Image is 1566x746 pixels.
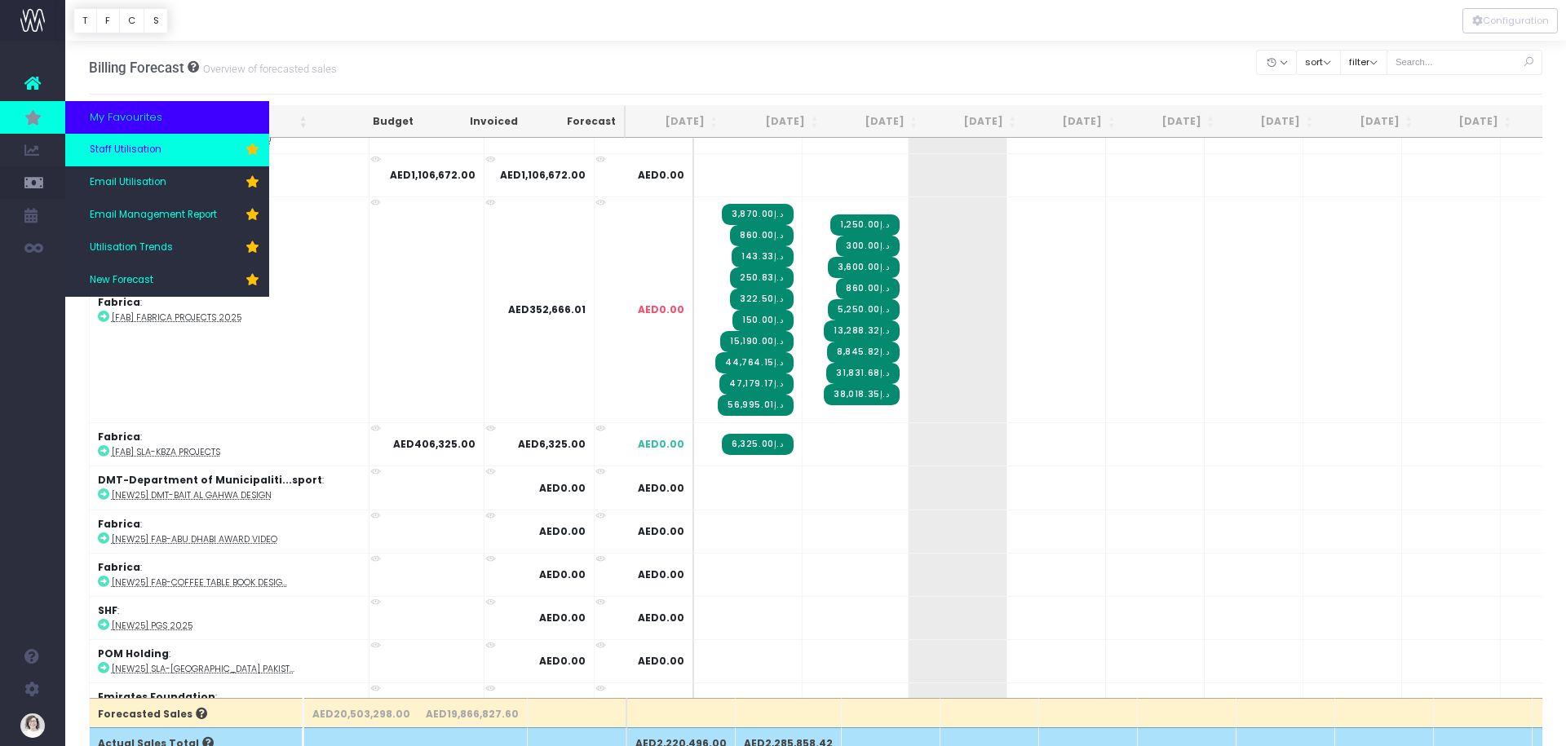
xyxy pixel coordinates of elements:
[65,199,269,232] a: Email Management Report
[112,663,294,675] abbr: [NEW25] SLA-Abu Dhabi Palace Pakistan
[316,106,422,138] th: Budget
[90,241,173,255] span: Utilisation Trends
[836,278,899,299] span: Streamtime Invoice: INV-1472 – [FAB] FABRICA projects 2025
[539,654,586,668] strong: AED0.00
[98,707,207,722] span: Forecasted Sales
[90,466,369,509] td: :
[826,106,925,138] th: Oct 25: activate to sort column ascending
[112,576,287,589] abbr: [NEW25] FAB-Coffee Table Book Design
[638,654,684,669] span: AED0.00
[112,446,220,458] abbr: [FAB] SLA-KBZA projects
[1340,50,1387,75] button: filter
[1024,106,1123,138] th: Dec 25: activate to sort column ascending
[638,611,684,625] span: AED0.00
[508,302,586,316] strong: AED352,666.01
[20,713,45,738] img: images/default_profile_image.png
[638,567,684,582] span: AED0.00
[827,342,900,363] span: Streamtime Invoice: INV-1476 – [FAB] FABRICA projects 2025
[73,8,97,33] button: T
[718,395,793,416] span: Streamtime Invoice: INV- 1467 – [FAB] FABRICA projects 2025
[720,331,793,352] span: Streamtime Invoice: INV-1455 – [FAB] FABRICA projects 2025
[96,8,120,33] button: F
[1421,106,1520,138] th: Apr 26: activate to sort column ascending
[719,373,793,395] span: Streamtime Invoice: INV- 1465 – [FAB] FABRICA projects 2025
[518,437,586,451] strong: AED6,325.00
[828,299,900,320] span: Streamtime Invoice: INV-1474 – [FAB] FABRICA projects 2025
[90,639,369,682] td: :
[90,273,153,288] span: New Forecast
[98,560,140,574] strong: Fabrica
[65,134,269,166] a: Staff Utilisation
[90,553,369,596] td: :
[726,106,826,138] th: Sep 25: activate to sort column ascending
[730,225,793,246] span: Streamtime Invoice: INV-1445 – [FAB] FABRICA projects 2025
[826,363,899,384] span: Streamtime Invoice: INV-1478 – [FAB] FABRICA projects 2025
[526,106,626,138] th: Forecast
[90,208,217,223] span: Email Management Report
[715,352,793,373] span: Streamtime Invoice: INV-1466 – [FAB] FABRICA projects 2025
[112,311,241,324] abbr: [FAB] FABRICA projects 2025
[90,682,369,726] td: :
[1462,8,1558,33] div: Vertical button group
[65,264,269,297] a: New Forecast
[98,647,169,660] strong: POM Holding
[119,8,145,33] button: C
[730,289,793,310] span: Streamtime Invoice: INV-1451 – [FAB] FABRICA projects 2025
[730,267,793,289] span: Streamtime Invoice: INV-1450 – [FAB] FABRICA projects 2025
[90,109,162,126] span: My Favourites
[722,204,794,225] span: Streamtime Invoice: INV-1444 – [FAB] FABRICA projects 2025
[1321,106,1420,138] th: Mar 26: activate to sort column ascending
[1387,50,1543,75] input: Search...
[304,698,419,727] th: AED20,503,298.00
[500,168,586,182] strong: AED1,106,672.00
[732,310,793,331] span: Streamtime Invoice: INV-1452 – [FAB] FABRICA projects 2025
[90,196,369,422] td: :
[90,422,369,466] td: :
[90,143,161,157] span: Staff Utilisation
[418,698,528,727] th: AED19,866,827.60
[626,106,726,138] th: Aug 25: activate to sort column ascending
[65,166,269,199] a: Email Utilisation
[98,295,140,309] strong: Fabrica
[732,246,793,267] span: Streamtime Invoice: INV-1449 – [FAB] FABRICA projects 2025
[539,567,586,581] strong: AED0.00
[1462,8,1558,33] button: Configuration
[112,620,192,632] abbr: [NEW25] PGS 2025
[1223,106,1321,138] th: Feb 26: activate to sort column ascending
[539,481,586,495] strong: AED0.00
[90,510,369,553] td: :
[98,603,117,617] strong: SHF
[539,611,586,625] strong: AED0.00
[144,8,168,33] button: S
[393,437,476,451] strong: AED406,325.00
[722,434,794,455] span: Streamtime Invoice: INV-1447 – [FAB] SLA-KBZA projects
[112,489,272,501] abbr: [NEW25] DMT-Bait Al Gahwa Design
[90,175,166,190] span: Email Utilisation
[390,168,476,182] strong: AED1,106,672.00
[926,106,1024,138] th: Nov 25: activate to sort column ascending
[199,60,337,76] small: Overview of forecasted sales
[396,125,476,139] strong: AED519,080.00
[638,302,684,317] span: AED0.00
[422,106,525,138] th: Invoiced
[65,232,269,264] a: Utilisation Trends
[638,524,684,539] span: AED0.00
[98,517,140,531] strong: Fabrica
[98,690,215,704] strong: Emirates Foundation
[830,214,900,236] span: Streamtime Invoice: INV-1453 – [FAB] FABRICA projects 2025
[1296,50,1341,75] button: sort
[90,596,369,639] td: :
[112,533,277,545] abbr: [NEW25] FAB-Abu Dhabi Award video
[638,697,684,712] span: AED0.00
[89,60,184,76] span: Billing Forecast
[638,481,684,496] span: AED0.00
[504,125,586,139] strong: AED275,224.00
[638,437,684,452] span: AED0.00
[824,320,899,342] span: Streamtime Invoice: INV-1475 – [FAB] FABRICA projects 2025
[98,430,140,444] strong: Fabrica
[98,473,322,487] strong: DMT-Department of Municipaliti...sport
[73,8,168,33] div: Vertical button group
[828,257,900,278] span: Streamtime Invoice: INV-1471 – [FAB] FABRICA projects 2025
[836,236,899,257] span: Streamtime Invoice: INV-1454 – [FAB] FABRICA projects 2025
[638,168,684,183] span: AED0.00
